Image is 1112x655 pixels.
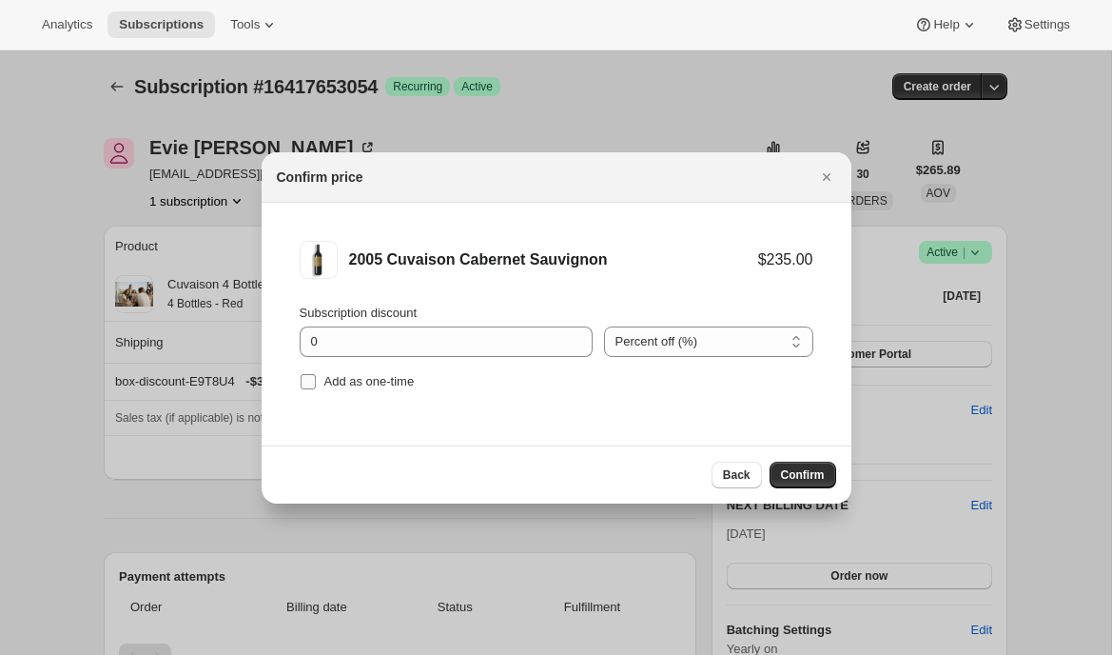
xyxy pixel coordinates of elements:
[903,11,989,38] button: Help
[277,168,363,187] h2: Confirm price
[712,462,762,488] button: Back
[219,11,290,38] button: Tools
[933,17,959,32] span: Help
[300,306,418,320] span: Subscription discount
[758,250,813,269] div: $235.00
[107,11,215,38] button: Subscriptions
[42,17,92,32] span: Analytics
[994,11,1082,38] button: Settings
[119,17,204,32] span: Subscriptions
[349,250,758,269] div: 2005 Cuvaison Cabernet Sauvignon
[30,11,104,38] button: Analytics
[723,467,751,483] span: Back
[1024,17,1070,32] span: Settings
[770,462,836,488] button: Confirm
[813,164,840,190] button: Close
[230,17,260,32] span: Tools
[324,374,415,388] span: Add as one-time
[781,467,825,483] span: Confirm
